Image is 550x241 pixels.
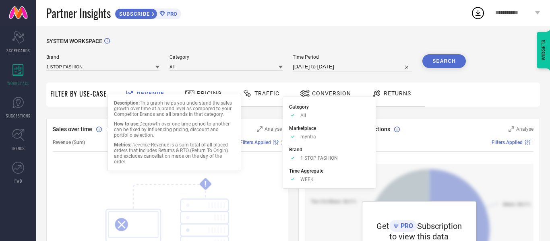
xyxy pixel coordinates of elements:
[14,178,22,184] span: FWD
[422,54,466,68] button: Search
[205,179,207,189] tspan: !
[6,113,31,119] span: SUGGESTIONS
[46,54,159,60] span: Brand
[492,140,523,145] span: Filters Applied
[114,142,235,165] div: Revenue is a sum total of all placed orders that includes Returns & RTO (Return To Origin) and ex...
[289,147,302,152] span: Brand
[376,221,389,231] span: Get
[384,90,411,97] span: Returns
[114,121,235,138] div: Degrowth over one time period to another can be fixed by influencing pricing, discount and portfo...
[257,126,263,132] svg: Zoom
[11,145,25,151] span: TRENDS
[50,89,107,99] span: Filter By Use-Case
[289,168,323,174] span: Time Aggregate
[300,134,316,140] span: myntra
[53,126,92,132] span: Sales over time
[265,126,282,132] span: Analyse
[532,140,533,145] span: |
[417,221,462,231] span: Subscription
[399,222,413,230] span: PRO
[132,142,151,148] em: Revenue:
[289,126,316,131] span: Marketplace
[114,100,235,117] div: This graph helps you understand the sales growth over time at a brand level as compared to your C...
[300,113,306,118] span: All
[516,126,533,132] span: Analyse
[471,6,485,20] div: Open download list
[300,177,314,182] span: WEEK
[137,91,164,97] span: Revenue
[289,104,309,110] span: Category
[7,80,29,86] span: WORKSPACE
[293,62,412,72] input: Select time period
[254,90,279,97] span: Traffic
[170,54,283,60] span: Category
[114,100,140,106] strong: Description:
[46,5,111,21] span: Partner Insights
[293,54,412,60] span: Time Period
[53,140,85,145] span: Revenue (Sum)
[300,155,338,161] span: 1 STOP FASHION
[165,11,177,17] span: PRO
[197,90,222,97] span: Pricing
[46,38,102,44] span: SYSTEM WORKSPACE
[240,140,271,145] span: Filters Applied
[6,47,30,54] span: SCORECARDS
[312,90,351,97] span: Conversion
[114,142,131,148] strong: Metrics:
[509,126,514,132] svg: Zoom
[115,11,152,17] span: SUBSCRIBE
[114,121,139,127] strong: How to use:
[115,6,181,19] a: SUBSCRIBEPRO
